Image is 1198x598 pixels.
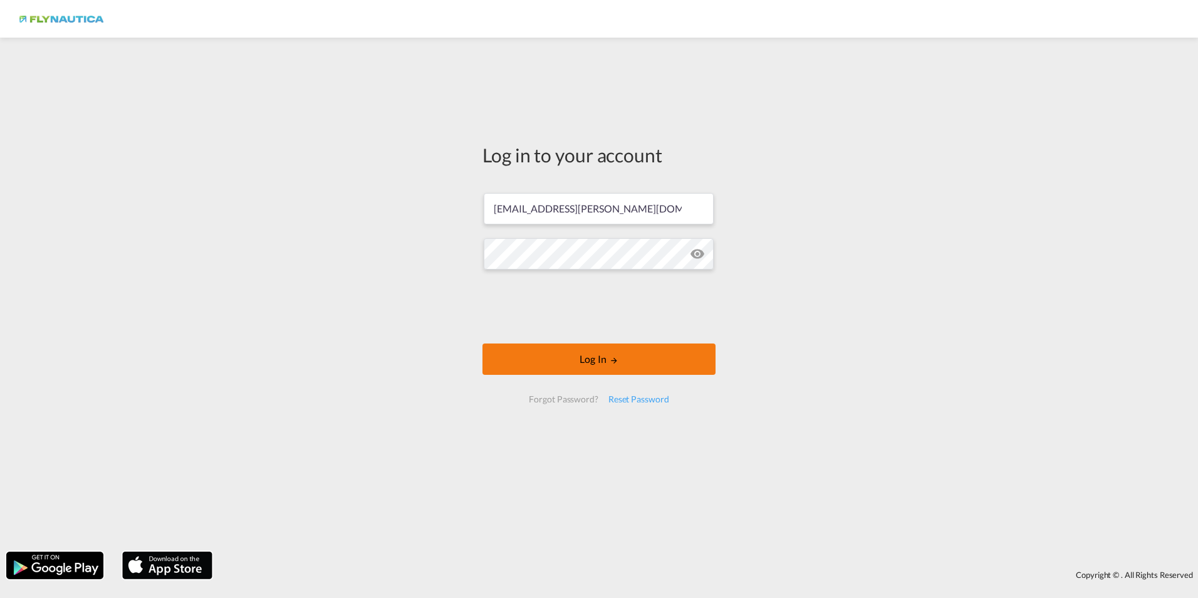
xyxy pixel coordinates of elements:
[524,388,603,411] div: Forgot Password?
[121,550,214,580] img: apple.png
[482,142,716,168] div: Log in to your account
[603,388,674,411] div: Reset Password
[5,550,105,580] img: google.png
[482,344,716,375] button: LOGIN
[504,282,694,331] iframe: reCAPTCHA
[484,193,714,224] input: Enter email/phone number
[19,5,103,33] img: dbeec6a0202a11f0ab01a7e422f9ff92.png
[219,564,1198,585] div: Copyright © . All Rights Reserved
[690,246,705,261] md-icon: icon-eye-off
